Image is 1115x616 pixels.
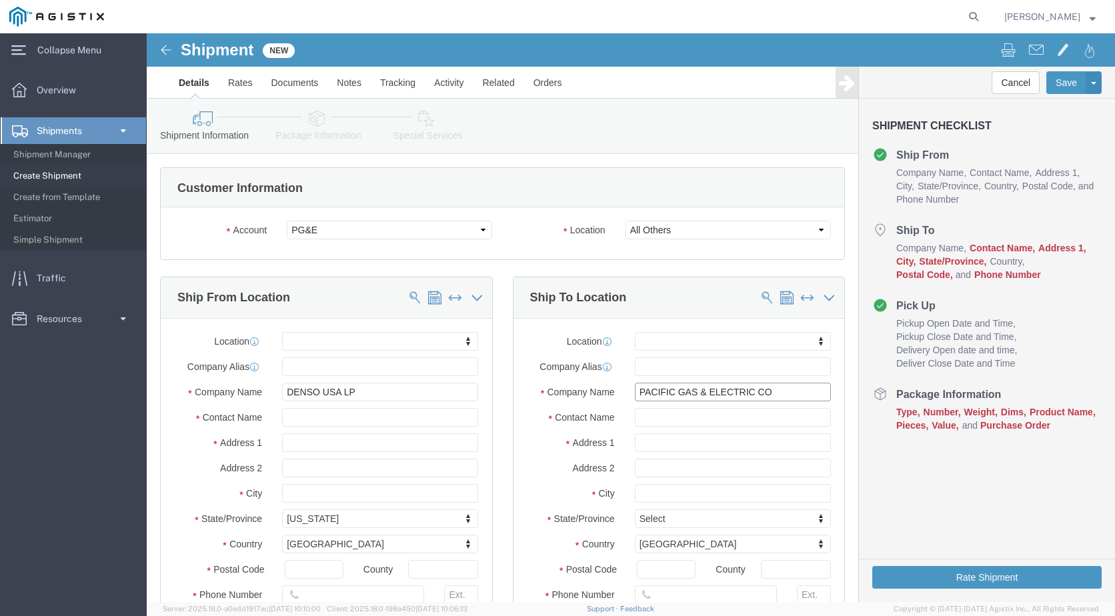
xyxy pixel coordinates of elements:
[1004,9,1096,25] button: [PERSON_NAME]
[620,605,654,613] a: Feedback
[894,603,1099,615] span: Copyright © [DATE]-[DATE] Agistix Inc., All Rights Reserved
[1,77,146,103] a: Overview
[1004,9,1080,24] span: Kayla Hernandez
[9,7,104,27] img: logo
[1,117,146,144] a: Shipments
[269,605,321,613] span: [DATE] 10:10:00
[1,265,146,291] a: Traffic
[13,227,137,253] span: Simple Shipment
[147,33,1115,602] iframe: FS Legacy Container
[587,605,620,613] a: Support
[13,141,137,168] span: Shipment Manager
[1,305,146,332] a: Resources
[13,163,137,189] span: Create Shipment
[37,305,91,332] span: Resources
[327,605,467,613] span: Client: 2025.18.0-198a450
[37,37,111,63] span: Collapse Menu
[37,77,85,103] span: Overview
[37,117,91,144] span: Shipments
[37,265,75,291] span: Traffic
[415,605,467,613] span: [DATE] 10:06:13
[163,605,321,613] span: Server: 2025.18.0-a0edd1917ac
[13,205,137,232] span: Estimator
[13,184,137,211] span: Create from Template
